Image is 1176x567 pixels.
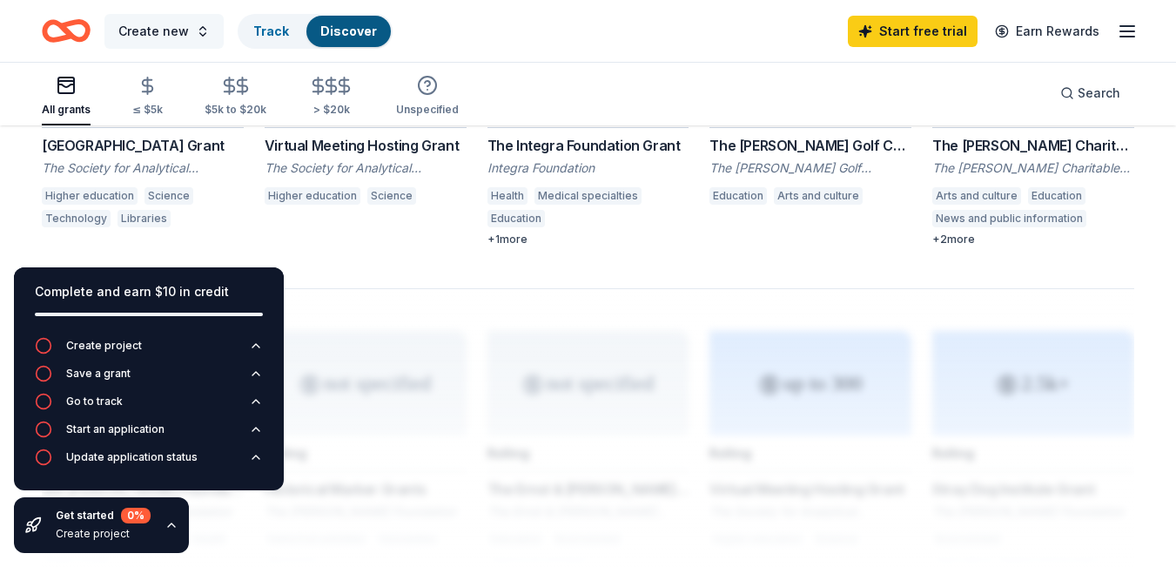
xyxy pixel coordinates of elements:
div: Higher education [42,187,138,205]
a: Start free trial [848,16,978,47]
div: > $20k [308,103,354,117]
div: The Society for Analytical Chemists of [GEOGRAPHIC_DATA] and The Spectroscopy Society of [US_STATE] [42,159,244,177]
div: Science [144,187,193,205]
div: Science [367,187,416,205]
div: All grants [42,103,91,117]
div: Create project [66,339,142,353]
div: Create project [56,527,151,541]
div: + 1 more [487,233,689,246]
div: Get started [56,508,151,523]
a: Discover [320,24,377,38]
button: TrackDiscover [238,14,393,49]
div: Education [709,187,767,205]
div: Unspecified [396,103,459,117]
div: The Integra Foundation Grant [487,135,689,156]
div: + 2 more [932,233,1134,246]
div: Go to track [66,395,123,408]
a: Earn Rewards [984,16,1110,47]
div: Health [487,187,528,205]
div: ≤ $5k [132,103,163,117]
div: Arts and culture [774,187,863,205]
div: $5k to $20k [205,103,266,117]
button: Search [1046,76,1134,111]
div: Integra Foundation [487,159,689,177]
div: Arts and culture [932,187,1021,205]
button: Save a grant [35,365,263,393]
button: ≤ $5k [132,69,163,125]
div: The Society for Analytical Chemists of [GEOGRAPHIC_DATA] and The Spectroscopy Society of [US_STATE] [265,159,467,177]
button: $5k to $20k [205,69,266,125]
div: The [PERSON_NAME] Golf Charities Foundation Grant [709,135,911,156]
div: Education [487,210,545,227]
button: Update application status [35,449,263,476]
button: Start an application [35,421,263,449]
button: All grants [42,68,91,125]
div: Virtual Meeting Hosting Grant [265,135,467,156]
div: The [PERSON_NAME] Golf Charities Foundation [709,159,911,177]
button: > $20k [308,69,354,125]
button: Unspecified [396,68,459,125]
div: The [PERSON_NAME] Charitable Trust [932,159,1134,177]
div: Save a grant [66,367,131,381]
div: Complete and earn $10 in credit [35,281,263,302]
div: Start an application [66,422,165,436]
div: Update application status [66,450,198,464]
div: Technology [42,210,111,227]
a: Home [42,10,91,51]
div: Higher education [265,187,360,205]
span: Search [1078,83,1120,104]
div: The [PERSON_NAME] Charitable Trust Grant [932,135,1134,156]
button: Go to track [35,393,263,421]
div: News and public information [932,210,1086,227]
div: [GEOGRAPHIC_DATA] Grant [42,135,244,156]
button: Create project [35,337,263,365]
button: Create new [104,14,224,49]
div: Libraries [118,210,171,227]
div: Medical specialties [534,187,642,205]
a: Track [253,24,289,38]
span: Create new [118,21,189,42]
div: Education [1028,187,1085,205]
div: 0 % [121,508,151,523]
